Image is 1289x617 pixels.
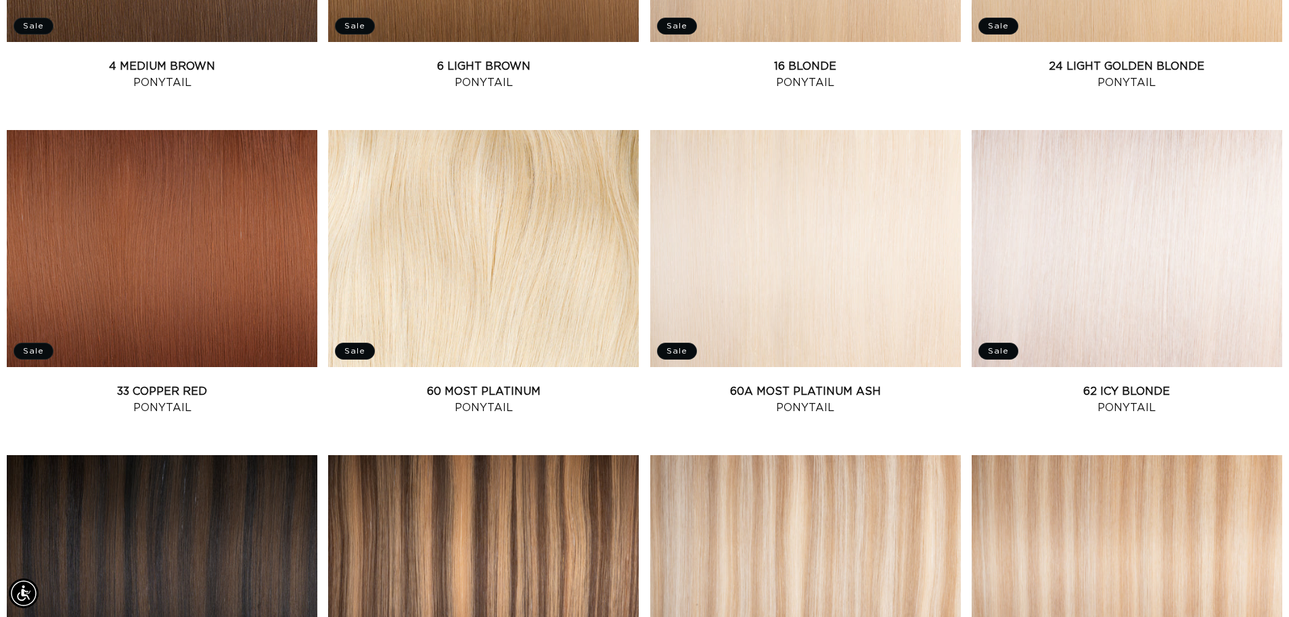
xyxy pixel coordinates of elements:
a: 16 Blonde Ponytail [650,58,961,91]
iframe: Chat Widget [1221,552,1289,617]
a: 4 Medium Brown Ponytail [7,58,317,91]
div: Accessibility Menu [9,578,39,608]
a: 33 Copper Red Ponytail [7,383,317,416]
a: 60A Most Platinum Ash Ponytail [650,383,961,416]
a: 62 Icy Blonde Ponytail [972,383,1282,416]
a: 6 Light Brown Ponytail [328,58,639,91]
a: 24 Light Golden Blonde Ponytail [972,58,1282,91]
a: 60 Most Platinum Ponytail [328,383,639,416]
